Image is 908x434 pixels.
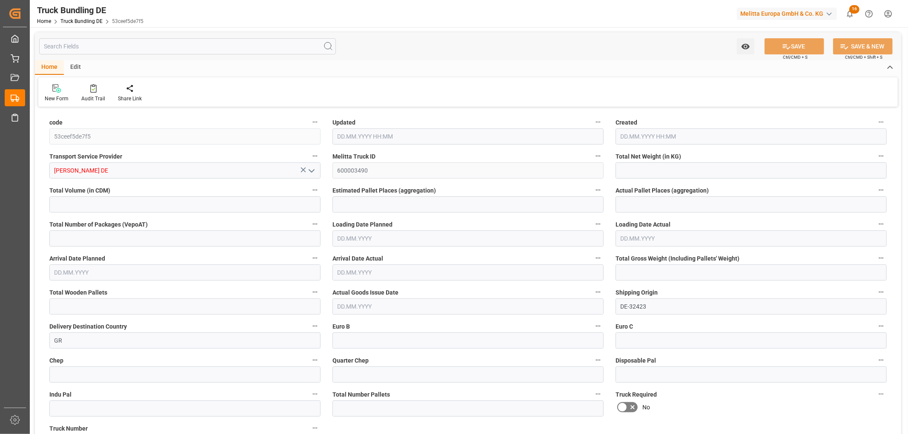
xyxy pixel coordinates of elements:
button: Actual Pallet Places (aggregation) [876,184,887,196]
input: DD.MM.YYYY [616,230,887,247]
span: Total Number of Packages (VepoAT) [49,220,148,229]
span: Estimated Pallet Places (aggregation) [332,186,436,195]
button: Disposable Pal [876,355,887,366]
div: Edit [64,60,87,75]
button: Melitta Europa GmbH & Co. KG [737,6,840,22]
button: Euro C [876,321,887,332]
input: DD.MM.YYYY HH:MM [616,128,887,145]
div: Melitta Europa GmbH & Co. KG [737,8,837,20]
button: open menu [305,164,318,177]
span: Created [616,118,637,127]
button: Indu Pal [309,389,321,400]
span: Arrival Date Actual [332,254,383,263]
span: Loading Date Actual [616,220,670,229]
span: Total Number Pallets [332,390,390,399]
span: No [642,403,650,412]
a: Truck Bundling DE [60,18,103,24]
button: open menu [737,38,754,54]
button: Euro B [593,321,604,332]
button: Truck Number [309,423,321,434]
span: code [49,118,63,127]
span: Actual Pallet Places (aggregation) [616,186,709,195]
span: Quarter Chep [332,356,369,365]
span: Disposable Pal [616,356,656,365]
span: Loading Date Planned [332,220,392,229]
button: Truck Required [876,389,887,400]
span: Total Net Weight (in KG) [616,152,681,161]
button: Transport Service Provider [309,150,321,162]
div: New Form [45,95,69,102]
input: Search Fields [39,38,336,54]
button: Total Gross Weight (Including Pallets' Weight) [876,252,887,264]
span: Truck Required [616,390,657,399]
input: DD.MM.YYYY [49,264,321,281]
span: 16 [849,5,859,14]
button: Quarter Chep [593,355,604,366]
button: Shipping Origin [876,286,887,298]
span: Euro C [616,322,633,331]
span: Total Volume (in CDM) [49,186,110,195]
input: DD.MM.YYYY [332,230,604,247]
div: Truck Bundling DE [37,4,143,17]
button: Loading Date Actual [876,218,887,230]
span: Transport Service Provider [49,152,122,161]
button: Help Center [859,4,879,23]
button: Updated [593,116,604,128]
button: code [309,116,321,128]
span: Euro B [332,322,350,331]
span: Shipping Origin [616,288,658,297]
button: SAVE [765,38,824,54]
button: Chep [309,355,321,366]
button: Total Wooden Pallets [309,286,321,298]
button: Loading Date Planned [593,218,604,230]
span: Total Wooden Pallets [49,288,107,297]
button: Created [876,116,887,128]
button: Arrival Date Actual [593,252,604,264]
button: Delivery Destination Country [309,321,321,332]
button: Arrival Date Planned [309,252,321,264]
span: Chep [49,356,63,365]
div: Share Link [118,95,142,102]
div: Home [35,60,64,75]
button: Total Net Weight (in KG) [876,150,887,162]
button: Estimated Pallet Places (aggregation) [593,184,604,196]
span: Ctrl/CMD + Shift + S [845,54,882,60]
a: Home [37,18,51,24]
button: Actual Goods Issue Date [593,286,604,298]
span: Indu Pal [49,390,72,399]
div: Audit Trail [81,95,105,102]
span: Total Gross Weight (Including Pallets' Weight) [616,254,739,263]
button: Total Number of Packages (VepoAT) [309,218,321,230]
span: Delivery Destination Country [49,322,127,331]
span: Ctrl/CMD + S [783,54,808,60]
button: Total Volume (in CDM) [309,184,321,196]
button: SAVE & NEW [833,38,893,54]
span: Truck Number [49,424,88,433]
span: Actual Goods Issue Date [332,288,398,297]
button: Melitta Truck ID [593,150,604,162]
input: DD.MM.YYYY HH:MM [332,128,604,145]
span: Arrival Date Planned [49,254,105,263]
button: Total Number Pallets [593,389,604,400]
span: Melitta Truck ID [332,152,375,161]
input: DD.MM.YYYY [332,264,604,281]
button: show 16 new notifications [840,4,859,23]
span: Updated [332,118,355,127]
input: DD.MM.YYYY [332,298,604,315]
